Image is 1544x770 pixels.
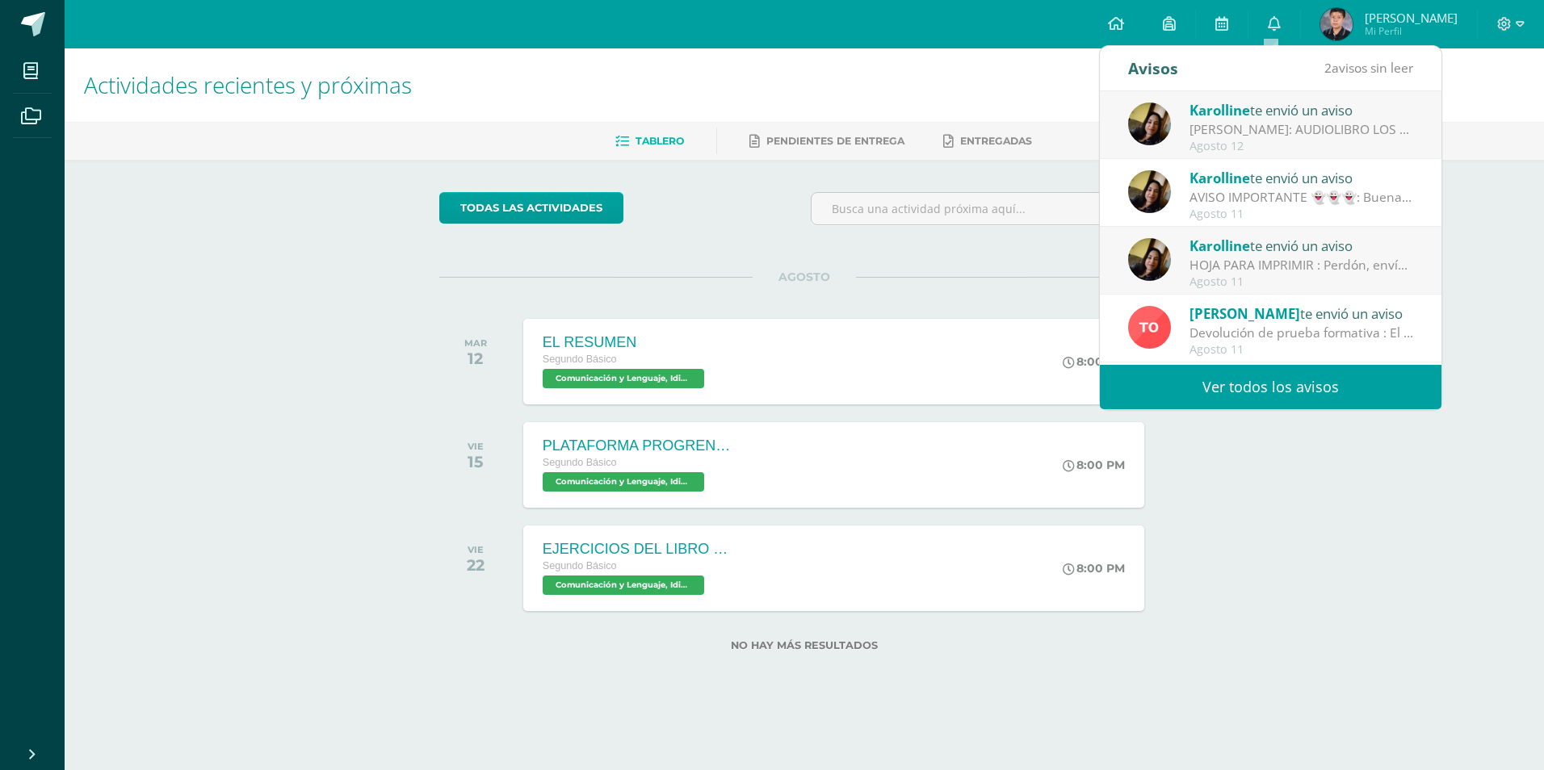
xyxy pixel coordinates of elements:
[467,555,485,575] div: 22
[464,349,487,368] div: 12
[468,441,484,452] div: VIE
[1189,120,1414,139] div: ODILO: AUDIOLIBRO LOS SONÁMBULOS: Buenas tardes chicos, se ha habilitado el audiolibro LOS SONÁMB...
[1324,59,1413,77] span: avisos sin leer
[468,452,484,471] div: 15
[543,369,704,388] span: Comunicación y Lenguaje, Idioma Español 'A'
[1189,207,1414,221] div: Agosto 11
[543,457,617,468] span: Segundo Básico
[543,354,617,365] span: Segundo Básico
[960,135,1032,147] span: Entregadas
[1189,256,1414,274] div: HOJA PARA IMPRIMIR : Perdón, envío documento para impresión. Gracias.
[543,437,736,454] div: PLATAFORMA PROGRENTIS
[1189,99,1414,120] div: te envió un aviso
[439,639,1170,651] label: No hay más resultados
[766,135,904,147] span: Pendientes de entrega
[543,575,704,595] span: Comunicación y Lenguaje, Idioma Español 'A'
[1189,188,1414,207] div: AVISO IMPORTANTE 👻👻👻: Buenas tardes chicos!! No olviden trabajar en plataforma Progrentis. Gracias
[1063,354,1125,369] div: 8:00 PM
[1189,275,1414,289] div: Agosto 11
[1128,46,1178,90] div: Avisos
[812,193,1169,224] input: Busca una actividad próxima aquí...
[753,270,856,284] span: AGOSTO
[1365,24,1458,38] span: Mi Perfil
[749,128,904,154] a: Pendientes de entrega
[1320,8,1353,40] img: d07548d7d567e4a66b21b6c86b3e1c42.png
[636,135,684,147] span: Tablero
[1063,561,1125,575] div: 8:00 PM
[1189,101,1250,119] span: Karolline
[439,192,623,224] a: todas las Actividades
[1189,324,1414,342] div: Devolución de prueba formativa : El día de hoy se devuelve prueba formativa, se da la opción de t...
[464,337,487,349] div: MAR
[1189,236,1250,255] span: Karolline
[943,128,1032,154] a: Entregadas
[543,472,704,492] span: Comunicación y Lenguaje, Idioma Español 'A'
[1189,304,1300,323] span: [PERSON_NAME]
[1189,343,1414,357] div: Agosto 11
[543,334,708,351] div: EL RESUMEN
[543,541,736,558] div: EJERCICIOS DEL LIBRO DE TEXTO
[1128,306,1171,349] img: 756ce12fb1b4cf9faf9189d656ca7749.png
[1189,167,1414,188] div: te envió un aviso
[1189,235,1414,256] div: te envió un aviso
[1365,10,1458,26] span: [PERSON_NAME]
[615,128,684,154] a: Tablero
[84,69,412,100] span: Actividades recientes y próximas
[1189,169,1250,187] span: Karolline
[543,560,617,571] span: Segundo Básico
[1128,103,1171,145] img: fb79f5a91a3aae58e4c0de196cfe63c7.png
[1189,140,1414,153] div: Agosto 12
[467,544,485,555] div: VIE
[1063,458,1125,472] div: 8:00 PM
[1189,303,1414,324] div: te envió un aviso
[1324,59,1332,77] span: 2
[1128,170,1171,213] img: fb79f5a91a3aae58e4c0de196cfe63c7.png
[1128,238,1171,281] img: fb79f5a91a3aae58e4c0de196cfe63c7.png
[1100,365,1441,409] a: Ver todos los avisos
